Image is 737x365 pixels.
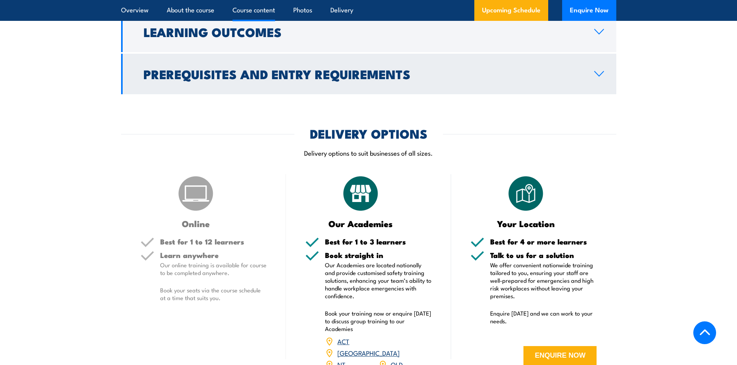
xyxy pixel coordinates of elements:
h5: Best for 4 or more learners [490,238,597,245]
p: Delivery options to suit businesses of all sizes. [121,148,616,157]
a: ACT [337,336,349,346]
h2: Learning Outcomes [144,26,582,37]
h5: Book straight in [325,251,432,259]
h3: Online [140,219,251,228]
h5: Best for 1 to 12 learners [160,238,267,245]
p: We offer convenient nationwide training tailored to you, ensuring your staff are well-prepared fo... [490,261,597,300]
h2: DELIVERY OPTIONS [310,128,427,139]
p: Our online training is available for course to be completed anywhere. [160,261,267,277]
p: Book your seats via the course schedule at a time that suits you. [160,286,267,302]
p: Book your training now or enquire [DATE] to discuss group training to our Academies [325,309,432,333]
h3: Your Location [470,219,581,228]
p: Our Academies are located nationally and provide customised safety training solutions, enhancing ... [325,261,432,300]
a: Prerequisites and Entry Requirements [121,54,616,94]
h5: Learn anywhere [160,251,267,259]
h3: Our Academies [305,219,416,228]
h5: Best for 1 to 3 learners [325,238,432,245]
p: Enquire [DATE] and we can work to your needs. [490,309,597,325]
a: Learning Outcomes [121,12,616,52]
a: [GEOGRAPHIC_DATA] [337,348,400,357]
h5: Talk to us for a solution [490,251,597,259]
h2: Prerequisites and Entry Requirements [144,68,582,79]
